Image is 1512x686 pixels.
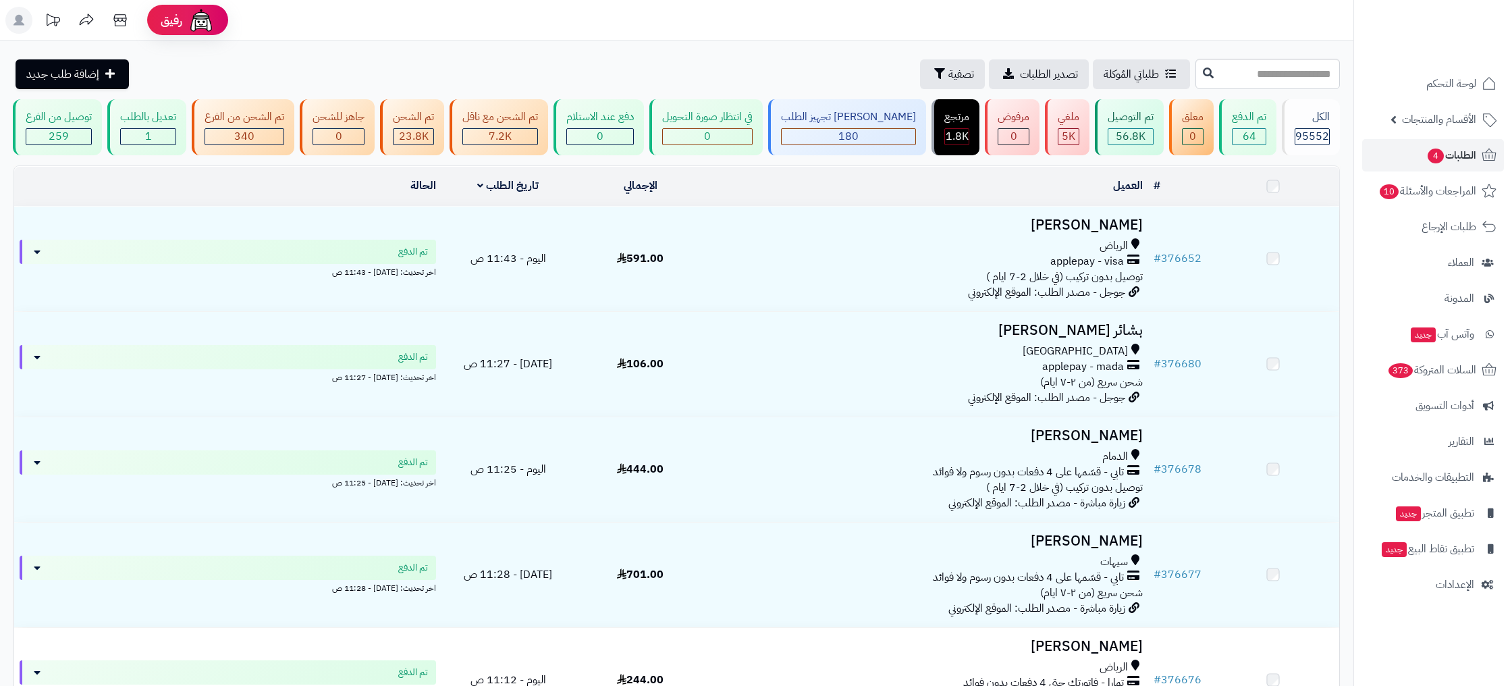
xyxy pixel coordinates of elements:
[1050,254,1124,269] span: applepay - visa
[1154,356,1201,372] a: #376680
[1362,282,1504,315] a: المدونة
[470,461,546,477] span: اليوم - 11:25 ص
[1233,129,1266,144] div: 64
[1362,569,1504,601] a: الإعدادات
[1182,109,1204,125] div: معلق
[1020,66,1078,82] span: تصدير الطلبات
[1295,128,1329,144] span: 95552
[20,475,436,489] div: اخر تحديث: [DATE] - 11:25 ص
[933,570,1124,585] span: تابي - قسّمها على 4 دفعات بدون رسوم ولا فوائد
[234,128,254,144] span: 340
[617,356,664,372] span: 106.00
[398,666,428,679] span: تم الدفع
[1362,211,1504,243] a: طلبات الإرجاع
[1154,250,1201,267] a: #376652
[398,245,428,259] span: تم الدفع
[765,99,929,155] a: [PERSON_NAME] تجهيز الطلب 180
[49,128,69,144] span: 259
[1362,497,1504,529] a: تطبيق المتجرجديد
[1154,566,1201,583] a: #376677
[410,178,436,194] a: الحالة
[624,178,657,194] a: الإجمالي
[1062,128,1075,144] span: 5K
[20,580,436,594] div: اخر تحديث: [DATE] - 11:28 ص
[1444,289,1474,308] span: المدونة
[313,109,364,125] div: جاهز للشحن
[1010,128,1017,144] span: 0
[1448,253,1474,272] span: العملاء
[647,99,765,155] a: في انتظار صورة التحويل 0
[1362,354,1504,386] a: السلات المتروكة373
[297,99,377,155] a: جاهز للشحن 0
[566,109,634,125] div: دفع عند الاستلام
[1100,554,1128,570] span: سيهات
[597,128,603,144] span: 0
[1422,217,1476,236] span: طلبات الإرجاع
[933,465,1124,480] span: تابي - قسّمها على 4 دفعات بدون رسوم ولا فوائد
[1402,110,1476,129] span: الأقسام والمنتجات
[986,479,1143,496] span: توصيل بدون تركيب (في خلال 2-7 ايام )
[105,99,189,155] a: تعديل بالطلب 1
[1387,361,1476,379] span: السلات المتروكة
[1362,533,1504,565] a: تطبيق نقاط البيعجديد
[470,250,546,267] span: اليوم - 11:43 ص
[782,129,915,144] div: 180
[1380,539,1474,558] span: تطبيق نقاط البيع
[26,129,91,144] div: 259
[1058,109,1079,125] div: ملغي
[1154,250,1161,267] span: #
[567,129,633,144] div: 0
[781,109,916,125] div: [PERSON_NAME] تجهيز الطلب
[944,109,969,125] div: مرتجع
[20,369,436,384] div: اخر تحديث: [DATE] - 11:27 ص
[1154,461,1161,477] span: #
[968,390,1125,406] span: جوجل - مصدر الطلب: الموقع الإلكتروني
[1362,246,1504,279] a: العملاء
[1378,182,1476,201] span: المراجعات والأسئلة
[712,639,1143,654] h3: [PERSON_NAME]
[1154,178,1160,194] a: #
[1100,660,1128,675] span: الرياض
[447,99,551,155] a: تم الشحن مع ناقل 7.2K
[1189,128,1196,144] span: 0
[1362,461,1504,494] a: التطبيقات والخدمات
[1216,99,1279,155] a: تم الدفع 64
[1040,374,1143,390] span: شحن سريع (من ٢-٧ ايام)
[1113,178,1143,194] a: العميل
[1426,146,1476,165] span: الطلبات
[489,128,512,144] span: 7.2K
[1426,74,1476,93] span: لوحة التحكم
[1116,128,1145,144] span: 56.8K
[1232,109,1266,125] div: تم الدفع
[1042,359,1124,375] span: applepay - mada
[26,109,92,125] div: توصيل من الفرع
[920,59,985,89] button: تصفية
[704,128,711,144] span: 0
[1100,238,1128,254] span: الرياض
[929,99,982,155] a: مرتجع 1.8K
[1102,449,1128,465] span: الدمام
[398,456,428,469] span: تم الدفع
[1382,542,1407,557] span: جديد
[462,109,538,125] div: تم الشحن مع ناقل
[1104,66,1159,82] span: طلباتي المُوكلة
[998,109,1029,125] div: مرفوض
[1411,327,1436,342] span: جديد
[205,129,283,144] div: 340
[998,129,1029,144] div: 0
[712,428,1143,444] h3: [PERSON_NAME]
[1362,68,1504,100] a: لوحة التحكم
[968,284,1125,300] span: جوجل - مصدر الطلب: الموقع الإلكتروني
[1040,585,1143,601] span: شحن سريع (من ٢-٧ ايام)
[1362,318,1504,350] a: وآتس آبجديد
[1295,109,1330,125] div: الكل
[989,59,1089,89] a: تصدير الطلبات
[398,561,428,575] span: تم الدفع
[393,109,434,125] div: تم الشحن
[1093,59,1190,89] a: طلباتي المُوكلة
[1154,566,1161,583] span: #
[1108,109,1154,125] div: تم التوصيل
[145,128,152,144] span: 1
[1154,356,1161,372] span: #
[1396,506,1421,521] span: جديد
